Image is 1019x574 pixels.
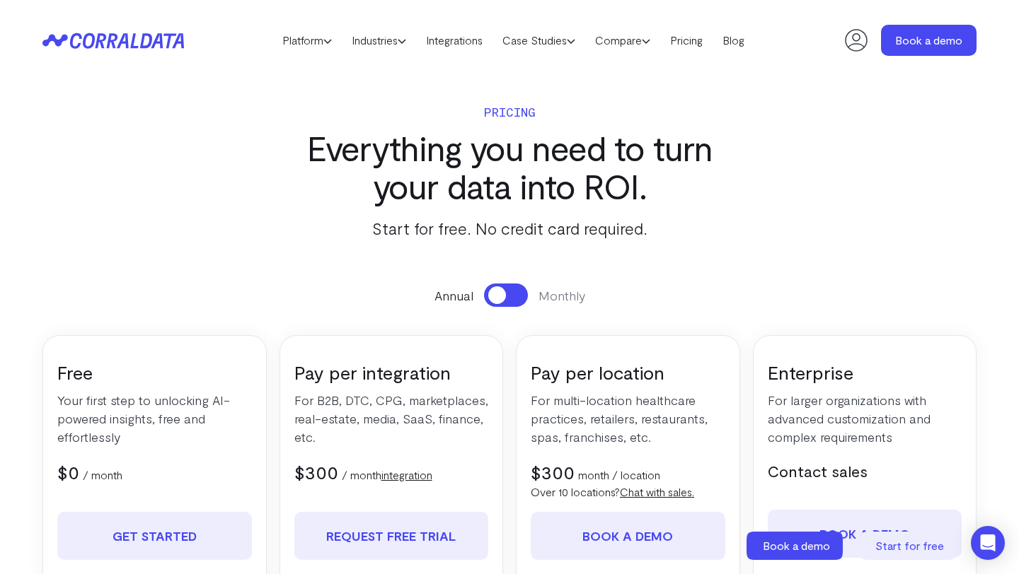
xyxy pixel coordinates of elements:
[747,532,846,560] a: Book a demo
[57,461,79,483] span: $0
[585,30,660,51] a: Compare
[660,30,713,51] a: Pricing
[294,361,489,384] h3: Pay per integration
[280,102,739,122] p: Pricing
[620,485,694,498] a: Chat with sales.
[342,30,416,51] a: Industries
[881,25,977,56] a: Book a demo
[272,30,342,51] a: Platform
[875,539,944,552] span: Start for free
[294,461,338,483] span: $300
[294,512,489,560] a: REQUEST FREE TRIAL
[578,467,660,484] p: month / location
[493,30,585,51] a: Case Studies
[531,512,725,560] a: Book a demo
[768,361,962,384] h3: Enterprise
[713,30,754,51] a: Blog
[57,512,252,560] a: Get Started
[971,526,1005,560] div: Open Intercom Messenger
[531,461,575,483] span: $300
[434,286,473,305] span: Annual
[83,467,122,484] p: / month
[531,391,725,446] p: For multi-location healthcare practices, retailers, restaurants, spas, franchises, etc.
[768,391,962,446] p: For larger organizations with advanced customization and complex requirements
[416,30,493,51] a: Integrations
[280,216,739,241] p: Start for free. No credit card required.
[763,539,830,552] span: Book a demo
[381,468,432,481] a: integration
[294,391,489,446] p: For B2B, DTC, CPG, marketplaces, real-estate, media, SaaS, finance, etc.
[531,484,725,500] p: Over 10 locations?
[860,532,959,560] a: Start for free
[57,391,252,446] p: Your first step to unlocking AI-powered insights, free and effortlessly
[768,460,962,481] h5: Contact sales
[539,286,585,305] span: Monthly
[280,129,739,205] h3: Everything you need to turn your data into ROI.
[57,361,252,384] h3: Free
[531,361,725,384] h3: Pay per location
[342,467,432,484] p: / month
[768,510,962,558] a: Book a demo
